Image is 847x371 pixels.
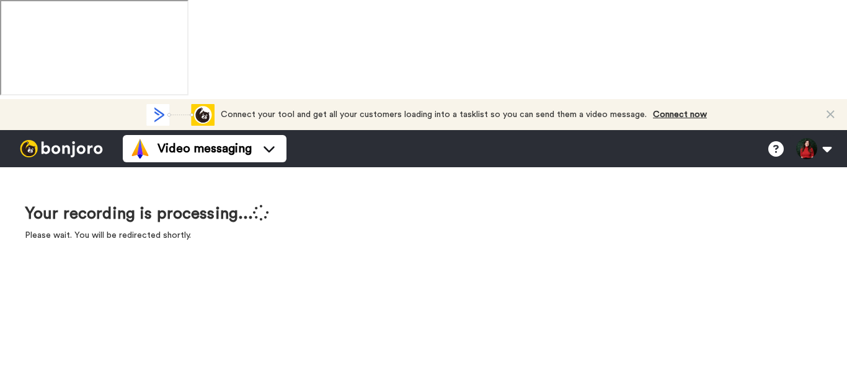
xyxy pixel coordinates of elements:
div: animation [146,104,215,126]
p: Please wait. You will be redirected shortly. [25,229,269,242]
span: Video messaging [157,140,252,157]
img: vm-color.svg [130,139,150,159]
img: bj-logo-header-white.svg [15,140,108,157]
a: Connect now [653,110,707,119]
span: Connect your tool and get all your customers loading into a tasklist so you can send them a video... [221,110,647,119]
h1: Your recording is processing... [25,204,269,223]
